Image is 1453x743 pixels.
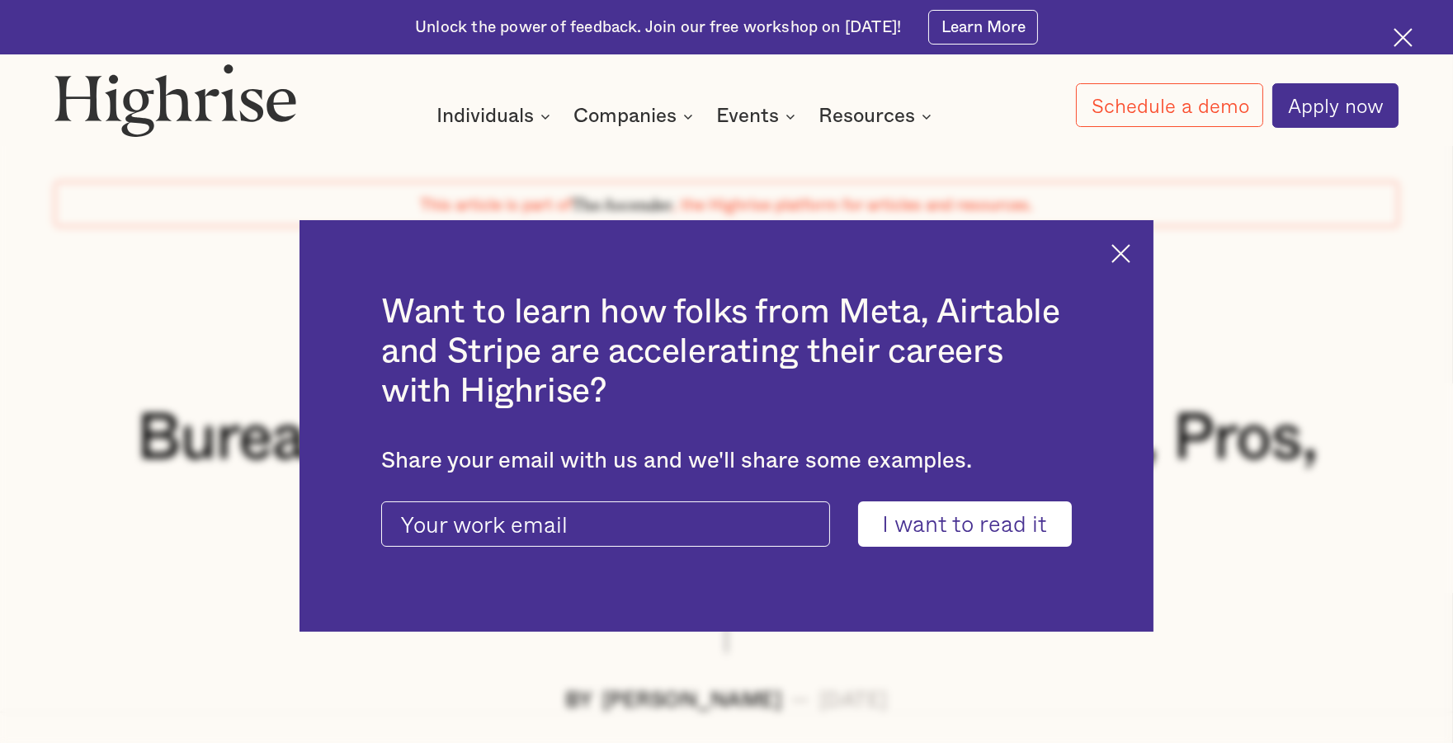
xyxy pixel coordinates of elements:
[381,501,829,547] input: Your work email
[1394,28,1413,47] img: Cross icon
[436,106,555,126] div: Individuals
[928,10,1038,45] a: Learn More
[716,106,779,126] div: Events
[573,106,698,126] div: Companies
[818,106,936,126] div: Resources
[716,106,800,126] div: Events
[1076,83,1264,127] a: Schedule a demo
[573,106,677,126] div: Companies
[858,501,1072,547] input: I want to read it
[1111,244,1130,263] img: Cross icon
[818,106,915,126] div: Resources
[381,448,1071,474] div: Share your email with us and we'll share some examples.
[1272,83,1399,128] a: Apply now
[415,16,901,38] div: Unlock the power of feedback. Join our free workshop on [DATE]!
[381,501,1071,547] form: current-ascender-blog-article-modal-form
[436,106,534,126] div: Individuals
[54,63,297,137] img: Highrise logo
[381,293,1071,411] h2: Want to learn how folks from Meta, Airtable and Stripe are accelerating their careers with Highrise?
